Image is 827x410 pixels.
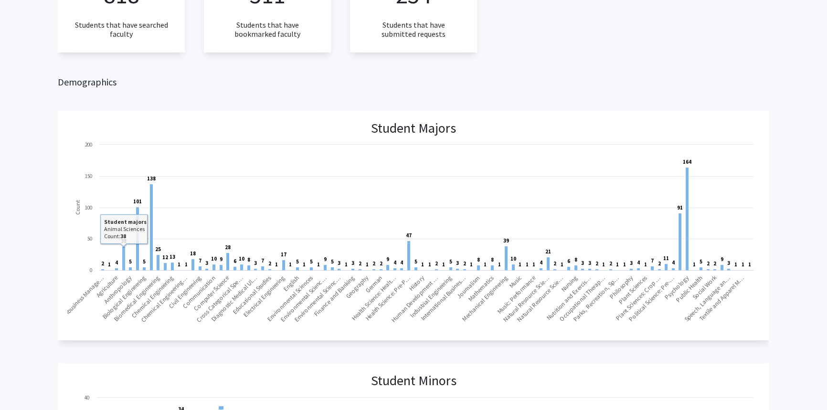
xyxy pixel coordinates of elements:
[74,200,81,215] text: Count
[312,274,356,318] text: Finance and Banking
[672,259,675,266] text: 4
[85,204,92,211] text: 100
[178,261,180,268] text: 1
[181,274,217,310] text: Communication
[602,261,605,268] text: 1
[498,261,501,268] text: 1
[95,274,120,299] text: Agriculture
[58,274,106,322] text: Agribusiness Manage…
[414,258,417,265] text: 5
[491,256,494,263] text: 8
[364,274,412,322] text: Health Science: Pre-P…
[231,274,273,316] text: Educational Studies
[609,260,612,267] text: 2
[190,250,196,257] text: 18
[338,260,340,266] text: 3
[147,175,156,182] text: 138
[192,274,231,313] text: Computer Science
[211,255,217,262] text: 10
[545,274,593,322] text: Nutrition and Exercis…
[112,274,161,323] text: Biomedical Engineering
[727,260,730,266] text: 3
[400,259,403,266] text: 4
[463,260,466,267] text: 2
[567,258,570,264] text: 6
[167,274,203,310] text: Civil Engineering
[380,260,382,267] text: 2
[617,274,648,305] text: Plant Sciences
[155,246,161,252] text: 25
[366,261,369,268] text: 1
[532,261,535,268] text: 1
[239,255,244,262] text: 10
[139,274,190,324] text: Chemical Engineering…
[503,237,509,244] text: 39
[460,274,509,323] text: Mechanical Engineering
[408,274,454,319] text: Industrial Engineering
[351,260,354,266] text: 3
[344,274,370,300] text: Geography
[614,274,662,322] text: Plant Sciences: Crop …
[170,253,175,260] text: 13
[470,261,473,268] text: 1
[449,258,452,265] text: 5
[115,259,118,266] text: 4
[558,274,607,323] text: Occupational Therap…
[162,254,168,261] text: 12
[677,204,683,211] text: 91
[233,258,236,264] text: 6
[428,261,431,268] text: 1
[102,274,134,305] text: Anthropology
[608,274,635,301] text: Philosophy
[364,274,384,294] text: German
[372,260,375,267] text: 2
[205,260,208,266] text: 3
[129,258,132,265] text: 5
[658,260,661,267] text: 2
[282,274,301,293] text: English
[467,274,496,303] text: Mathematics
[515,274,565,324] text: Natural Resource Scie…
[143,258,146,265] text: 5
[406,232,412,239] text: 47
[623,261,626,268] text: 1
[199,257,201,264] text: 7
[510,255,516,262] text: 10
[545,248,551,255] text: 21
[108,261,111,268] text: 1
[697,274,746,323] text: Textile and Apparel M…
[630,260,633,266] text: 3
[407,274,426,293] text: History
[73,21,170,39] h3: Students that have searched faculty
[390,274,440,324] text: Human Development …
[651,257,654,264] text: 7
[261,257,264,264] text: 7
[553,260,556,267] text: 2
[721,256,723,263] text: 9
[185,261,188,268] text: 1
[247,256,250,263] text: 8
[345,261,348,268] text: 1
[7,367,41,403] iframe: Chat
[58,76,769,88] h2: Demographics
[707,260,710,267] text: 2
[386,256,389,263] text: 9
[393,259,396,266] text: 4
[713,260,716,267] text: 2
[195,274,245,324] text: Cross Categorical Spe…
[572,274,621,323] text: Parks, Recreation, Sp…
[303,261,306,268] text: 1
[225,244,231,251] text: 28
[265,274,315,323] text: Environmental Sciences
[85,394,89,401] text: 40
[87,235,92,242] text: 50
[324,256,327,263] text: 9
[742,261,744,268] text: 1
[442,261,445,268] text: 1
[350,274,398,322] text: Health Science: Healt…
[700,258,702,265] text: 5
[85,141,92,148] text: 200
[663,255,669,262] text: 11
[663,274,690,301] text: Psychology
[331,258,334,265] text: 5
